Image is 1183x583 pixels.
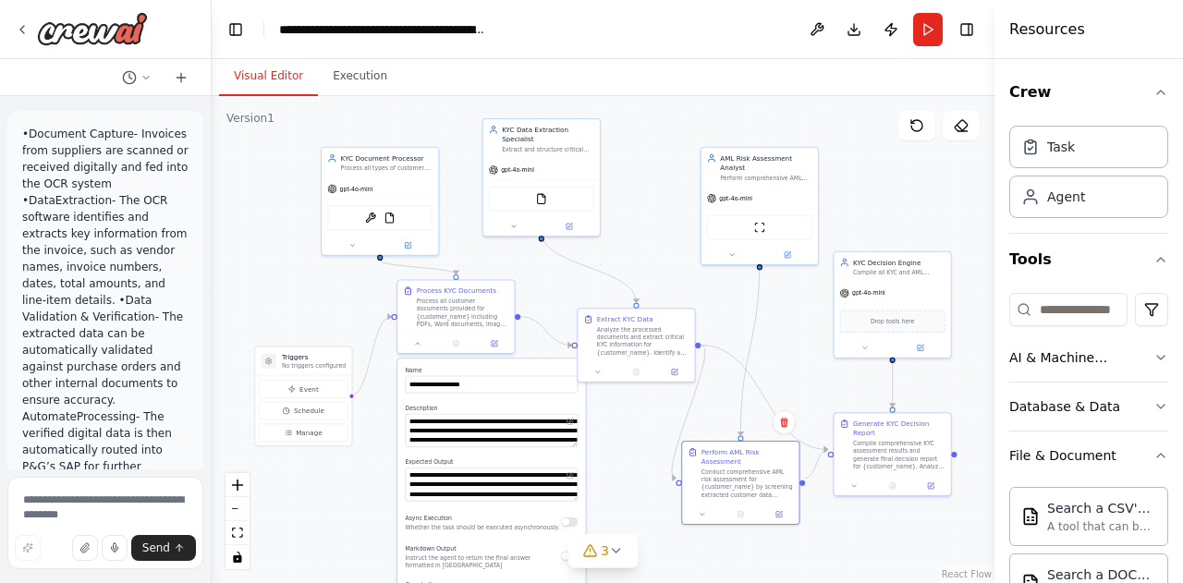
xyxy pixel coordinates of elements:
button: Hide left sidebar [223,17,249,43]
span: Event [299,384,319,394]
button: 3 [567,534,639,568]
button: AI & Machine Learning [1009,334,1168,382]
div: AML Risk Assessment Analyst [720,153,812,173]
img: Csvsearchtool [1021,507,1040,526]
div: Process KYC DocumentsProcess all customer documents provided for {customer_name} including PDFs, ... [396,280,515,355]
div: KYC Decision Engine [853,258,945,267]
p: Whether the task should be executed asynchronously. [405,524,559,531]
img: Logo [37,12,148,45]
button: Open in side panel [543,221,596,232]
div: Extract KYC DataAnalyze the processed documents and extract critical KYC information for {custome... [577,308,695,383]
div: AML Risk Assessment AnalystPerform comprehensive AML (Anti-Money Laundering) risk assessment by c... [701,147,819,265]
span: gpt-4o-mini [501,166,534,174]
img: OCRTool [365,213,376,224]
g: Edge from 4760dc96-004b-4ca9-bd86-21e6928e3b7c to 250ac347-f1e4-47a2-b654-237dcbf3f53d [701,340,828,454]
button: Start a new chat [166,67,196,89]
button: Crew [1009,67,1168,118]
div: Process all customer documents provided for {customer_name} including PDFs, Word documents, image... [417,298,509,328]
a: React Flow attribution [942,569,992,579]
div: React Flow controls [226,473,250,569]
button: Open in editor [565,416,576,427]
span: gpt-4o-mini [340,185,373,192]
div: Perform AML Risk Assessment [701,447,794,467]
button: Visual Editor [219,57,318,96]
button: Delete node [773,410,797,434]
p: No triggers configured [282,362,346,370]
button: Tools [1009,234,1168,285]
div: KYC Data Extraction Specialist [502,125,594,144]
button: zoom out [226,497,250,521]
div: TriggersNo triggers configuredEventScheduleManage [254,346,352,446]
g: Edge from 590b9b79-2a07-4b41-bcb0-fea448a658e8 to d9a09a0f-ed95-403e-808b-03234b9492c6 [736,259,764,436]
div: KYC Document ProcessorProcess all types of customer documents including PDFs, Word documents, ima... [321,147,439,256]
label: Description [405,405,578,412]
button: Schedule [259,402,348,420]
button: Manage [259,424,348,443]
button: Click to speak your automation idea [102,535,128,561]
span: Send [142,540,170,555]
button: Open in side panel [894,342,947,353]
p: •Document Capture- Invoices from suppliers are scanned or received digitally and fed into the OCR... [22,126,189,508]
div: Database & Data [1009,397,1120,416]
button: Open in side panel [478,338,510,349]
div: Generate KYC Decision Report [853,419,945,438]
span: gpt-4o-mini [852,289,885,297]
div: Search a CSV's content [1047,499,1156,517]
button: No output available [436,338,476,349]
g: Edge from triggers to da3f45a4-bfb5-4259-8b17-d2ea7e91e649 [350,312,391,401]
div: Task [1047,138,1075,156]
g: Edge from c6f4f97a-2b33-46a6-a3e5-adefa9962f64 to 250ac347-f1e4-47a2-b654-237dcbf3f53d [888,363,897,407]
button: Open in side panel [914,480,946,492]
div: Process all types of customer documents including PDFs, Word documents, images, and scanned files... [341,164,433,172]
button: Switch to previous chat [115,67,159,89]
span: Drop tools here [871,317,914,326]
div: KYC Data Extraction SpecialistExtract and structure critical KYC information from processed docum... [482,118,601,237]
div: Perform comprehensive AML (Anti-Money Laundering) risk assessment by checking extracted customer ... [720,175,812,182]
g: Edge from 32c862f7-b7a6-448e-814d-f91e396bf40b to da3f45a4-bfb5-4259-8b17-d2ea7e91e649 [375,261,460,274]
button: No output available [616,366,656,377]
button: Improve this prompt [15,535,41,561]
button: File & Document [1009,431,1168,480]
button: Send [131,535,196,561]
span: Async Execution [405,516,452,522]
div: KYC Document Processor [341,153,433,163]
button: Open in editor [565,469,576,480]
div: Extract KYC Data [597,315,653,324]
div: Process KYC Documents [417,286,496,296]
span: Markdown Output [405,546,456,553]
span: gpt-4o-mini [719,195,752,202]
button: fit view [226,521,250,545]
img: ScrapeWebsiteTool [754,222,765,233]
button: Open in side panel [762,508,795,519]
img: FileReadTool [384,213,395,224]
div: KYC Decision EngineCompile all KYC and AML assessment results to make final risk-based decisions ... [833,251,951,358]
div: A tool that can be used to semantic search a query from a CSV's content. [1047,519,1156,534]
button: Hide right sidebar [954,17,980,43]
div: Agent [1047,188,1085,206]
button: Execution [318,57,402,96]
g: Edge from 770d0dca-88c3-41b8-8e14-10ed527a1d36 to 4760dc96-004b-4ca9-bd86-21e6928e3b7c [537,232,641,303]
div: Analyze the processed documents and extract critical KYC information for {customer_name}. Identif... [597,326,689,357]
span: Manage [296,428,323,437]
g: Edge from da3f45a4-bfb5-4259-8b17-d2ea7e91e649 to 4760dc96-004b-4ca9-bd86-21e6928e3b7c [520,312,571,350]
g: Edge from d9a09a0f-ed95-403e-808b-03234b9492c6 to 250ac347-f1e4-47a2-b654-237dcbf3f53d [805,444,828,482]
button: Event [259,380,348,398]
div: AI & Machine Learning [1009,348,1153,367]
div: Version 1 [226,111,274,126]
div: Perform AML Risk AssessmentConduct comprehensive AML risk assessment for {customer_name} by scree... [681,441,799,525]
nav: breadcrumb [279,20,487,39]
span: 3 [601,541,609,560]
div: Generate KYC Decision ReportCompile comprehensive KYC assessment results and generate final decis... [833,412,951,496]
button: Database & Data [1009,383,1168,431]
button: No output available [872,480,912,492]
div: Compile all KYC and AML assessment results to make final risk-based decisions about customer onbo... [853,269,945,276]
span: Schedule [294,407,324,416]
p: Instruct the agent to return the final answer formatted in [GEOGRAPHIC_DATA] [405,554,560,569]
button: Open in side panel [761,249,814,261]
div: Compile comprehensive KYC assessment results and generate final decision report for {customer_nam... [853,440,945,470]
h3: Triggers [282,353,346,362]
label: Name [405,366,578,373]
button: No output available [721,508,761,519]
img: FileReadTool [536,193,547,204]
label: Expected Output [405,458,578,466]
